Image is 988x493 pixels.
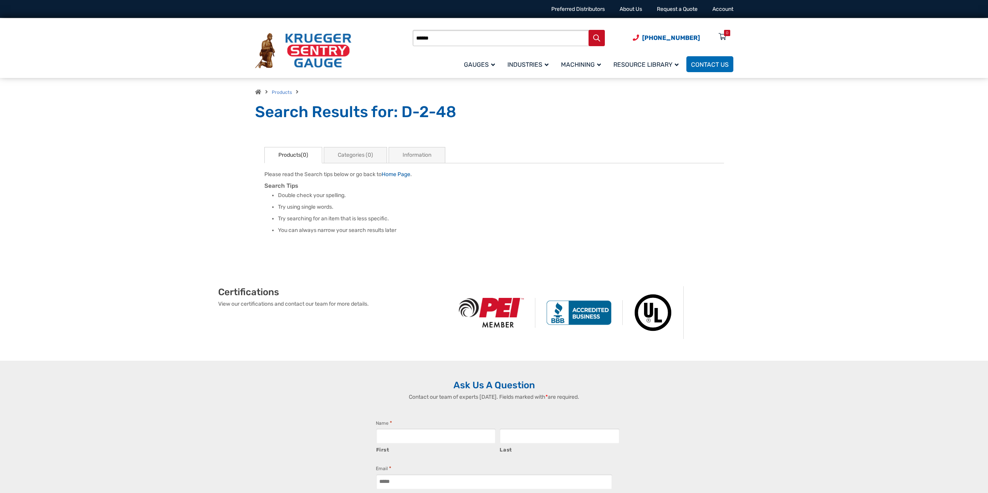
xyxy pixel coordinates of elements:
[389,147,445,163] a: Information
[368,393,620,401] p: Contact our team of experts [DATE]. Fields marked with are required.
[561,61,601,68] span: Machining
[686,56,733,72] a: Contact Us
[218,286,448,298] h2: Certifications
[376,444,496,454] label: First
[264,182,724,190] h3: Search Tips
[376,465,391,472] label: Email
[633,33,700,43] a: Phone Number (920) 434-8860
[255,33,351,69] img: Krueger Sentry Gauge
[613,61,679,68] span: Resource Library
[278,192,724,199] li: Double check your spelling.
[464,61,495,68] span: Gauges
[623,286,684,339] img: Underwriters Laboratories
[278,215,724,223] li: Try searching for an item that is less specific.
[507,61,549,68] span: Industries
[255,379,733,391] h2: Ask Us A Question
[448,298,535,328] img: PEI Member
[726,30,728,36] div: 0
[551,6,605,12] a: Preferred Distributors
[382,171,410,178] a: Home Page
[278,227,724,234] li: You can always narrow your search results later
[500,444,620,454] label: Last
[278,203,724,211] li: Try using single words.
[376,419,392,427] legend: Name
[657,6,698,12] a: Request a Quote
[459,55,503,73] a: Gauges
[609,55,686,73] a: Resource Library
[503,55,556,73] a: Industries
[272,90,292,95] a: Products
[642,34,700,42] span: [PHONE_NUMBER]
[691,61,729,68] span: Contact Us
[264,147,322,163] a: Products(0)
[535,300,623,325] img: BBB
[620,6,642,12] a: About Us
[712,6,733,12] a: Account
[255,102,733,122] h1: Search Results for: D-2-48
[218,300,448,308] p: View our certifications and contact our team for more details.
[556,55,609,73] a: Machining
[324,147,387,163] a: Categories (0)
[264,170,724,178] p: Please read the Search tips below or go back to .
